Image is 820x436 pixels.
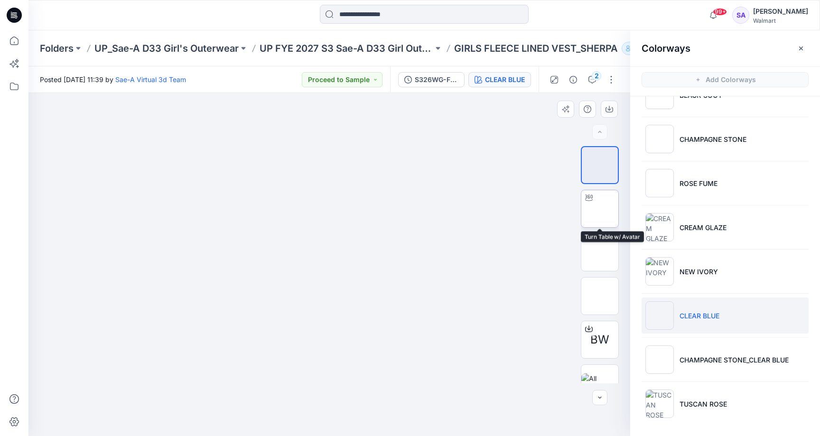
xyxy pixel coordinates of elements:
span: Posted [DATE] 11:39 by [40,74,186,84]
a: Folders [40,42,74,55]
img: CLEAR BLUE [645,301,674,330]
p: CLEAR BLUE [680,311,719,321]
p: CHAMPAGNE STONE [680,134,746,144]
img: ROSE FUME [645,169,674,197]
h2: Colorways [642,43,690,54]
span: BW [590,331,609,348]
div: SA [732,7,749,24]
div: S326WG-FV01_FULL COLORWAYS [415,74,458,85]
a: Sae-A Virtual 3d Team [115,75,186,83]
button: 2 [585,72,600,87]
p: ROSE FUME [680,178,717,188]
p: GIRLS FLEECE LINED VEST_SHERPA [454,42,618,55]
img: CHAMPAGNE STONE_CLEAR BLUE [645,345,674,374]
p: TUSCAN ROSE [680,399,727,409]
div: CLEAR BLUE [485,74,525,85]
a: UP FYE 2027 S3 Sae-A D33 Girl Outerwear - OZARK TRAIL [260,42,433,55]
button: S326WG-FV01_FULL COLORWAYS [398,72,465,87]
img: NEW IVORY [645,257,674,286]
div: 2 [592,71,601,81]
button: 38 [622,42,653,55]
div: Walmart [753,17,808,24]
p: NEW IVORY [680,267,718,277]
p: CHAMPAGNE STONE_CLEAR BLUE [680,355,789,365]
button: Details [566,72,581,87]
img: CREAM GLAZE [645,213,674,241]
span: 99+ [713,8,727,16]
img: CHAMPAGNE STONE [645,125,674,153]
button: CLEAR BLUE [468,72,531,87]
img: All colorways [581,373,618,393]
a: UP_Sae-A D33 Girl's Outerwear [94,42,239,55]
div: [PERSON_NAME] [753,6,808,17]
img: TUSCAN ROSE [645,390,674,418]
p: CREAM GLAZE [680,223,727,232]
